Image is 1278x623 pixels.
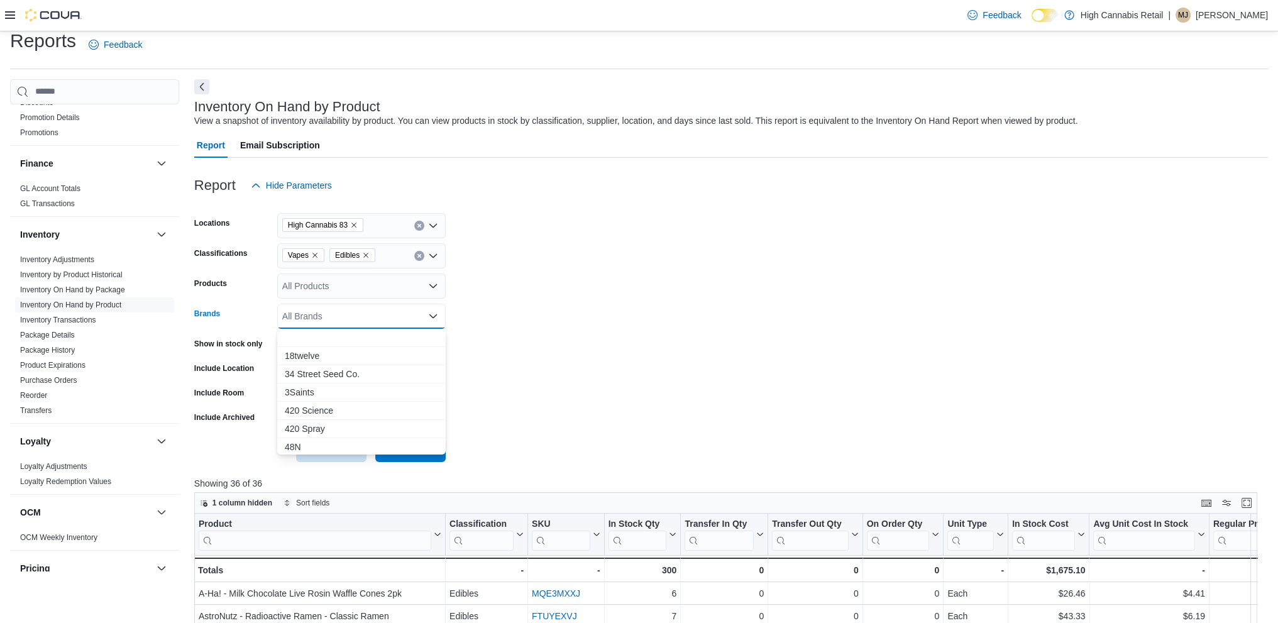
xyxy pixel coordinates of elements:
a: FTUYEXVJ [532,611,577,621]
div: 0 [685,563,764,578]
span: Promotions [20,128,58,138]
div: 0 [772,563,858,578]
h3: Pricing [20,562,50,575]
button: 3Saints [277,383,446,402]
a: Product Expirations [20,361,85,370]
button: Open list of options [428,221,438,231]
button: 1 column hidden [195,495,277,510]
button: Open list of options [428,281,438,291]
h3: Finance [20,157,53,170]
input: Dark Mode [1032,9,1058,22]
div: On Order Qty [866,518,929,530]
label: Brands [194,309,220,319]
p: [PERSON_NAME] [1196,8,1268,23]
div: Loyalty [10,459,179,494]
div: Transfer In Qty [685,518,754,530]
button: Transfer In Qty [685,518,764,550]
p: | [1168,8,1171,23]
div: - [449,563,524,578]
div: Avg Unit Cost In Stock [1093,518,1194,530]
button: 48N [277,438,446,456]
span: Report [197,133,225,158]
span: 48N [285,441,438,453]
h3: Loyalty [20,435,51,448]
button: Transfer Out Qty [772,518,858,550]
label: Classifications [194,248,248,258]
button: Pricing [154,561,169,576]
button: Open list of options [428,251,438,261]
span: High Cannabis 83 [288,219,348,231]
span: Feedback [983,9,1021,21]
a: Inventory by Product Historical [20,270,123,279]
a: Transfers [20,406,52,415]
button: Enter fullscreen [1239,495,1254,510]
button: Product [199,518,441,550]
span: Loyalty Adjustments [20,461,87,471]
p: Showing 36 of 36 [194,477,1268,490]
button: Finance [20,157,151,170]
span: GL Transactions [20,199,75,209]
span: 420 Spray [285,422,438,435]
span: Promotion Details [20,113,80,123]
button: SKU [532,518,600,550]
div: Unit Type [947,518,994,530]
button: Clear input [414,251,424,261]
label: Include Room [194,388,244,398]
button: Finance [154,156,169,171]
span: 18twelve [285,350,438,362]
button: 420 Science [277,402,446,420]
button: Next [194,79,209,94]
button: Avg Unit Cost In Stock [1093,518,1204,550]
span: Edibles [329,248,375,262]
a: OCM Weekly Inventory [20,533,97,542]
span: Product Expirations [20,360,85,370]
div: View a snapshot of inventory availability by product. You can view products in stock by classific... [194,114,1078,128]
span: 1 column hidden [212,498,272,508]
button: In Stock Qty [608,518,676,550]
span: Edibles [335,249,360,262]
button: Sort fields [278,495,334,510]
a: MQE3MXXJ [532,588,580,598]
div: Discounts & Promotions [10,95,179,145]
a: Promotion Details [20,113,80,122]
span: Inventory Transactions [20,315,96,325]
span: Vapes [288,249,309,262]
div: 300 [608,563,676,578]
a: Inventory Adjustments [20,255,94,264]
button: Remove Vapes from selection in this group [311,251,319,259]
div: $26.46 [1012,586,1085,601]
span: Package History [20,345,75,355]
button: Hide Parameters [246,173,337,198]
span: Loyalty Redemption Values [20,477,111,487]
span: Inventory On Hand by Product [20,300,121,310]
button: OCM [154,505,169,520]
div: Transfer Out Qty [772,518,848,550]
span: 420 Science [285,404,438,417]
button: Unit Type [947,518,1004,550]
div: In Stock Cost [1012,518,1075,550]
button: Close list of options [428,311,438,321]
div: In Stock Qty [608,518,666,530]
div: $1,675.10 [1012,563,1085,578]
span: OCM Weekly Inventory [20,532,97,543]
div: $4.41 [1093,586,1204,601]
button: Classification [449,518,524,550]
div: Unit Type [947,518,994,550]
div: On Order Qty [866,518,929,550]
label: Products [194,278,227,289]
span: Email Subscription [240,133,320,158]
a: Inventory On Hand by Product [20,300,121,309]
button: Loyalty [154,434,169,449]
a: Inventory Transactions [20,316,96,324]
div: Totals [198,563,441,578]
h3: Inventory [20,228,60,241]
div: 0 [866,563,939,578]
div: Madison Johnson [1176,8,1191,23]
label: Show in stock only [194,339,263,349]
button: OCM [20,506,151,519]
span: 3Saints [285,386,438,399]
span: Hide Parameters [266,179,332,192]
button: Remove High Cannabis 83 from selection in this group [350,221,358,229]
div: Each [947,586,1004,601]
h3: Report [194,178,236,193]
